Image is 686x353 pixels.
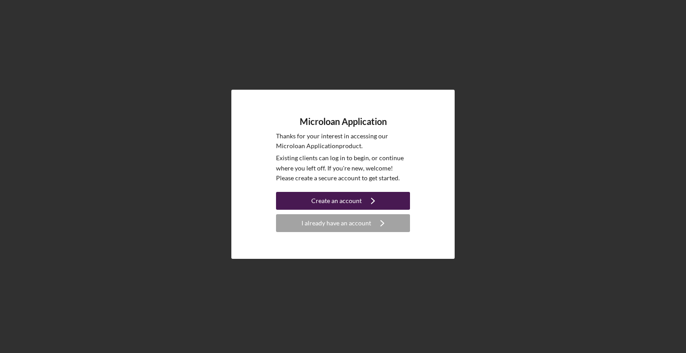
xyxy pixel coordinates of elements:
[301,214,371,232] div: I already have an account
[311,192,362,210] div: Create an account
[276,214,410,232] button: I already have an account
[300,116,387,127] h4: Microloan Application
[276,192,410,210] button: Create an account
[276,192,410,212] a: Create an account
[276,153,410,183] p: Existing clients can log in to begin, or continue where you left off. If you're new, welcome! Ple...
[276,131,410,151] p: Thanks for your interest in accessing our Microloan Application product.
